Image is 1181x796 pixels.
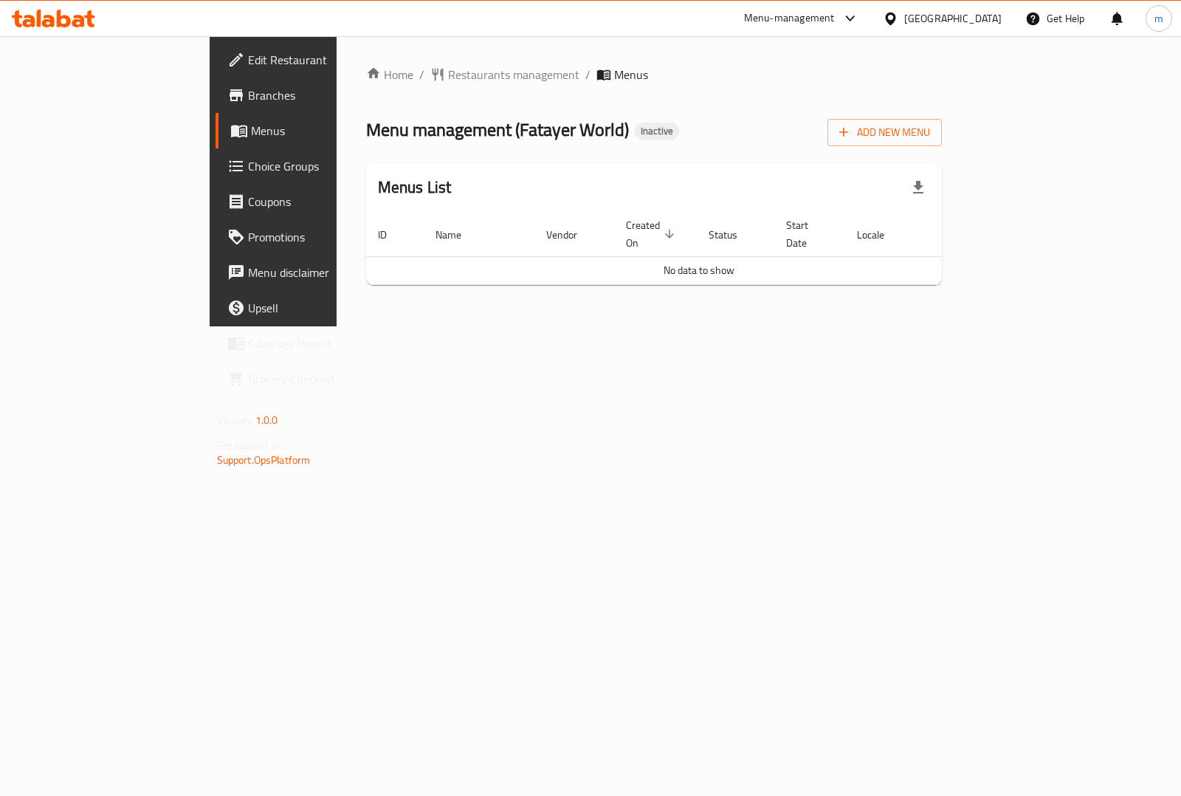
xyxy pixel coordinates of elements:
span: Name [435,226,481,244]
a: Menus [216,113,407,148]
span: Promotions [248,228,395,246]
span: Version: [217,411,253,430]
li: / [585,66,590,83]
table: enhanced table [366,212,1032,285]
a: Grocery Checklist [216,361,407,397]
div: Export file [901,170,936,205]
div: [GEOGRAPHIC_DATA] [904,10,1002,27]
span: Menus [614,66,648,83]
li: / [419,66,424,83]
a: Choice Groups [216,148,407,184]
a: Support.OpsPlatform [217,450,311,470]
a: Edit Restaurant [216,42,407,78]
span: Menu disclaimer [248,264,395,281]
button: Add New Menu [827,119,942,146]
a: Upsell [216,290,407,326]
span: Get support on: [217,436,285,455]
span: Menu management ( Fatayer World ) [366,113,629,146]
span: Grocery Checklist [248,370,395,388]
span: Status [709,226,757,244]
a: Restaurants management [430,66,579,83]
span: Inactive [635,125,679,137]
span: Menus [251,122,395,140]
span: Locale [857,226,903,244]
span: No data to show [664,261,734,280]
th: Actions [921,212,1032,257]
span: ID [378,226,406,244]
a: Coupons [216,184,407,219]
span: 1.0.0 [255,411,278,430]
span: Edit Restaurant [248,51,395,69]
span: m [1154,10,1163,27]
h2: Menus List [378,176,452,199]
span: Coupons [248,193,395,210]
div: Inactive [635,123,679,140]
a: Coverage Report [216,326,407,361]
span: Restaurants management [448,66,579,83]
span: Choice Groups [248,157,395,175]
span: Vendor [546,226,596,244]
span: Upsell [248,299,395,317]
span: Add New Menu [839,123,930,142]
span: Branches [248,86,395,104]
span: Coverage Report [248,334,395,352]
div: Menu-management [744,10,835,27]
span: Start Date [786,216,827,252]
a: Menu disclaimer [216,255,407,290]
span: Created On [626,216,679,252]
a: Promotions [216,219,407,255]
a: Branches [216,78,407,113]
nav: breadcrumb [366,66,943,83]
